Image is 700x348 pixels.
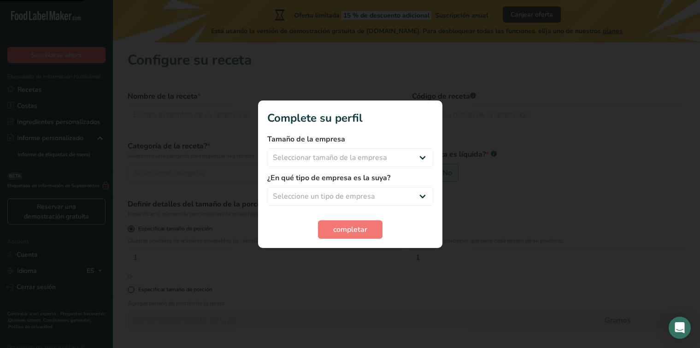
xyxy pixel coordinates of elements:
h1: Complete su perfil [267,110,433,126]
span: completar [333,224,367,235]
div: Open Intercom Messenger [669,317,691,339]
label: ¿En qué tipo de empresa es la suya? [267,172,433,183]
label: Tamaño de la empresa [267,134,433,145]
button: completar [318,220,382,239]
